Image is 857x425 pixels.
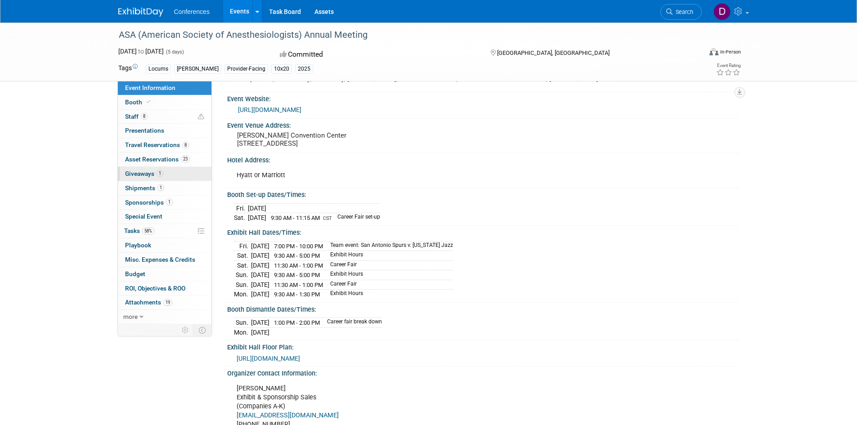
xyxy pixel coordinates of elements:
[224,64,268,74] div: Provider-Facing
[227,303,739,314] div: Booth Dismantle Dates/Times:
[137,48,145,55] span: to
[274,319,320,326] span: 1:00 PM - 2:00 PM
[274,243,323,250] span: 7:00 PM - 10:00 PM
[227,119,739,130] div: Event Venue Address:
[325,241,453,251] td: Team event: San Antonio Spurs v. [US_STATE] Jazz
[248,213,266,222] td: [DATE]
[118,124,211,138] a: Presentations
[323,215,332,221] span: CST
[193,324,211,336] td: Toggle Event Tabs
[125,199,173,206] span: Sponsorships
[251,241,269,251] td: [DATE]
[125,127,164,134] span: Presentations
[248,203,266,213] td: [DATE]
[118,181,211,195] a: Shipments1
[660,4,702,20] a: Search
[497,49,610,56] span: [GEOGRAPHIC_DATA], [GEOGRAPHIC_DATA]
[649,47,741,60] div: Event Format
[277,47,476,63] div: Committed
[227,340,739,352] div: Exhibit Hall Floor Plan:
[118,95,211,109] a: Booth
[234,203,248,213] td: Fri.
[251,260,269,270] td: [DATE]
[234,251,251,261] td: Sat.
[274,262,323,269] span: 11:30 AM - 1:00 PM
[146,64,171,74] div: Locums
[118,196,211,210] a: Sponsorships1
[227,92,739,103] div: Event Website:
[125,84,175,91] span: Event Information
[238,106,301,113] a: [URL][DOMAIN_NAME]
[251,290,269,299] td: [DATE]
[251,251,269,261] td: [DATE]
[251,327,269,337] td: [DATE]
[118,48,164,55] span: [DATE] [DATE]
[157,170,163,177] span: 1
[234,290,251,299] td: Mon.
[274,252,320,259] span: 9:30 AM - 5:00 PM
[125,242,151,249] span: Playbook
[125,213,162,220] span: Special Event
[118,253,211,267] a: Misc. Expenses & Credits
[118,238,211,252] a: Playbook
[325,251,453,261] td: Exhibit Hours
[325,280,453,290] td: Career Fair
[227,188,739,199] div: Booth Set-up Dates/Times:
[274,291,320,298] span: 9:30 AM - 1:30 PM
[227,153,739,165] div: Hotel Address:
[234,213,248,222] td: Sat.
[118,295,211,309] a: Attachments19
[118,267,211,281] a: Budget
[234,260,251,270] td: Sat.
[227,367,739,378] div: Organizer Contact Information:
[251,318,269,328] td: [DATE]
[251,280,269,290] td: [DATE]
[234,241,251,251] td: Fri.
[118,224,211,238] a: Tasks58%
[322,318,382,328] td: Career fair break down
[709,48,718,55] img: Format-Inperson.png
[125,170,163,177] span: Giveaways
[182,142,189,148] span: 8
[234,270,251,280] td: Sun.
[123,313,138,320] span: more
[295,64,313,74] div: 2025
[274,272,320,278] span: 9:30 AM - 5:00 PM
[234,280,251,290] td: Sun.
[118,310,211,324] a: more
[118,167,211,181] a: Giveaways1
[332,213,380,222] td: Career Fair set-up
[174,8,210,15] span: Conferences
[325,290,453,299] td: Exhibit Hours
[230,166,639,184] div: Hyatt or Marriott
[118,63,138,74] td: Tags
[124,227,154,234] span: Tasks
[271,215,320,221] span: 9:30 AM - 11:15 AM
[174,64,221,74] div: [PERSON_NAME]
[125,270,145,277] span: Budget
[125,98,153,106] span: Booth
[118,282,211,295] a: ROI, Objectives & ROO
[713,3,731,20] img: Deana Dziadosz
[125,299,172,306] span: Attachments
[720,49,741,55] div: In-Person
[118,81,211,95] a: Event Information
[125,141,189,148] span: Travel Reservations
[716,63,740,68] div: Event Rating
[325,260,453,270] td: Career Fair
[125,113,148,120] span: Staff
[118,138,211,152] a: Travel Reservations8
[237,131,431,148] pre: [PERSON_NAME] Convention Center [STREET_ADDRESS]
[125,256,195,263] span: Misc. Expenses & Credits
[178,324,193,336] td: Personalize Event Tab Strip
[141,113,148,120] span: 8
[198,113,204,121] span: Potential Scheduling Conflict -- at least one attendee is tagged in another overlapping event.
[251,270,269,280] td: [DATE]
[125,285,185,292] span: ROI, Objectives & ROO
[125,184,164,192] span: Shipments
[157,184,164,191] span: 1
[166,199,173,206] span: 1
[142,228,154,234] span: 58%
[673,9,693,15] span: Search
[237,412,339,419] a: [EMAIL_ADDRESS][DOMAIN_NAME]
